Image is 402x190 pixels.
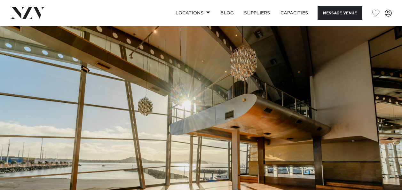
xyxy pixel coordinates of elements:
img: nzv-logo.png [10,7,45,19]
a: Capacities [275,6,313,20]
button: Message Venue [318,6,362,20]
a: Locations [170,6,215,20]
a: BLOG [215,6,239,20]
a: SUPPLIERS [239,6,275,20]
